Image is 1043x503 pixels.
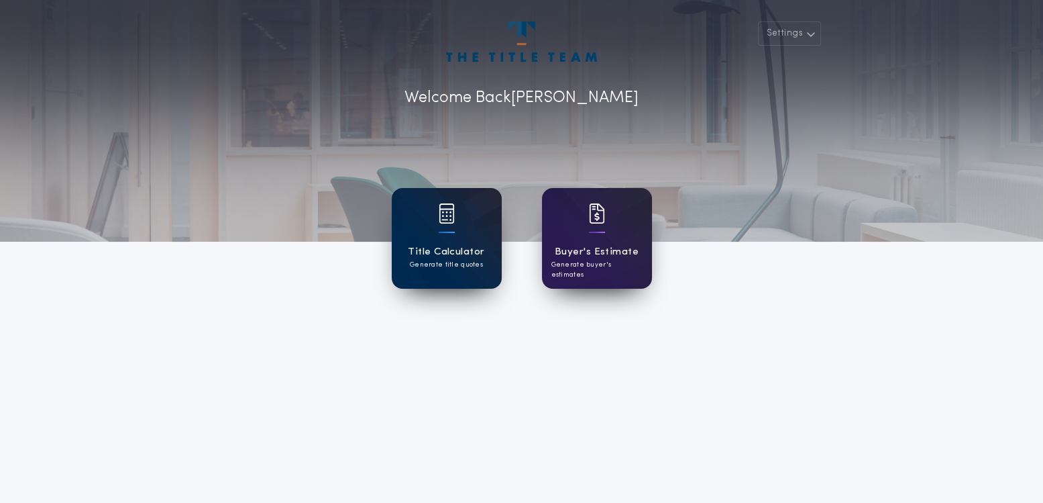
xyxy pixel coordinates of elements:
button: Settings [758,21,821,46]
img: card icon [439,203,455,224]
p: Generate buyer's estimates [551,260,643,280]
h1: Buyer's Estimate [555,244,639,260]
a: card iconTitle CalculatorGenerate title quotes [392,188,502,289]
a: card iconBuyer's EstimateGenerate buyer's estimates [542,188,652,289]
img: account-logo [446,21,596,62]
h1: Title Calculator [408,244,484,260]
p: Generate title quotes [410,260,483,270]
img: card icon [589,203,605,224]
p: Welcome Back [PERSON_NAME] [404,86,639,110]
